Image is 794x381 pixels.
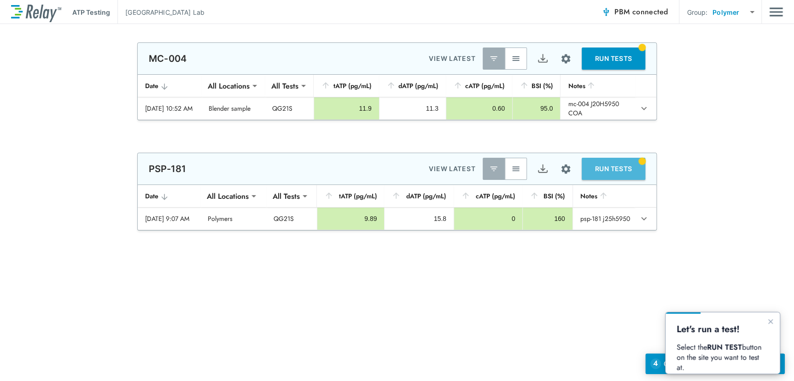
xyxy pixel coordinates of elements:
td: Blender sample [201,97,265,119]
div: BSI (%) [530,190,565,202]
p: VIEW LATEST [429,53,475,64]
div: 9.89 [325,214,377,223]
div: [DATE] 9:07 AM [145,214,193,223]
table: sticky table [138,75,656,120]
img: Connected Icon [601,7,611,17]
button: Export [531,48,554,70]
td: Polymers [200,208,266,230]
table: sticky table [138,185,656,230]
div: Notes [568,80,628,91]
div: All Locations [200,187,255,205]
button: expand row [636,101,652,116]
iframe: Resource center [645,353,785,374]
div: 11.9 [321,104,371,113]
div: tATP (pg/mL) [321,80,371,91]
div: BSI (%) [520,80,553,91]
button: Site setup [554,47,578,71]
div: 0 [461,214,515,223]
button: Site setup [554,157,578,181]
div: dATP (pg/mL) [386,80,438,91]
button: PBM connected [598,3,671,21]
img: Latest [489,164,498,173]
p: VIEW LATEST [429,163,475,174]
div: tATP (pg/mL) [324,190,377,202]
td: QG21S [265,97,314,119]
div: [DATE] 10:52 AM [145,104,194,113]
button: expand row [636,211,652,226]
button: Export [531,158,554,180]
div: 160 [530,214,565,223]
div: dATP (pg/mL) [391,190,446,202]
div: cATP (pg/mL) [461,190,515,202]
img: LuminUltra Relay [11,2,61,22]
div: All Tests [266,187,306,205]
th: Date [138,185,200,208]
td: QG21S [266,208,317,230]
div: 95.0 [520,104,553,113]
p: Group: [687,7,707,17]
img: Settings Icon [560,53,572,65]
p: PSP-181 [149,163,186,174]
img: View All [511,164,520,173]
div: 0.60 [454,104,505,113]
img: Drawer Icon [769,3,783,21]
td: mc-004 J20H5950 COA [560,97,636,119]
div: cATP (pg/mL) [453,80,505,91]
img: Export Icon [537,163,549,175]
button: RUN TESTS [582,158,645,180]
iframe: bubble [666,312,780,374]
td: psp-181 j25h5950 [572,208,635,230]
img: Export Icon [537,53,549,65]
div: 15.8 [392,214,446,223]
button: Main menu [769,3,783,21]
img: Latest [489,54,498,63]
img: Settings Icon [560,163,572,175]
span: PBM [614,6,668,18]
button: RUN TESTS [582,48,645,70]
p: ATP Testing [72,7,110,17]
p: [GEOGRAPHIC_DATA] Lab [125,7,204,17]
th: Date [138,75,201,97]
div: Notes [580,190,628,202]
p: MC-004 [149,53,187,64]
div: All Tests [265,77,305,95]
div: All Locations [201,77,256,95]
span: connected [632,6,668,17]
img: View All [511,54,520,63]
div: 11.3 [387,104,438,113]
